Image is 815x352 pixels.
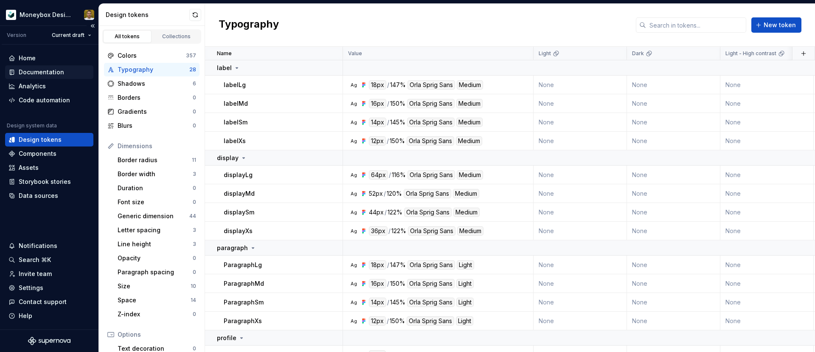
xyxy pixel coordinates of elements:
[456,136,482,146] div: Medium
[407,99,455,108] div: Orla Sprig Sans
[6,10,16,20] img: 9de6ca4a-8ec4-4eed-b9a2-3d312393a40a.png
[20,11,74,19] div: Moneybox Design System
[193,311,196,318] div: 0
[114,209,200,223] a: Generic dimension44
[191,297,196,304] div: 14
[387,260,389,270] div: /
[720,256,814,274] td: None
[387,136,389,146] div: /
[193,241,196,248] div: 3
[189,66,196,73] div: 28
[5,133,93,146] a: Design tokens
[2,6,97,24] button: Moneybox Design SystemJamie
[114,195,200,209] a: Font size0
[48,29,95,41] button: Current draft
[114,279,200,293] a: Size10
[118,65,189,74] div: Typography
[5,65,93,79] a: Documentation
[28,337,70,345] a: Supernova Logo
[369,298,386,307] div: 14px
[390,80,406,90] div: 147%
[407,316,454,326] div: Orla Sprig Sans
[106,33,149,40] div: All tokens
[118,107,193,116] div: Gradients
[390,118,405,127] div: 145%
[534,113,627,132] td: None
[453,208,480,217] div: Medium
[453,189,479,198] div: Medium
[369,208,384,217] div: 44px
[369,279,386,288] div: 16px
[193,345,196,352] div: 0
[534,76,627,94] td: None
[534,256,627,274] td: None
[388,226,391,236] div: /
[104,49,200,62] a: Colors357
[720,222,814,240] td: None
[350,280,357,287] div: Ag
[627,184,720,203] td: None
[348,50,362,57] p: Value
[104,119,200,132] a: Blurs0
[193,171,196,177] div: 3
[224,81,246,89] p: labelLg
[193,108,196,115] div: 0
[369,170,388,180] div: 64px
[114,181,200,195] a: Duration0
[369,136,386,146] div: 12px
[19,191,58,200] div: Data sources
[387,118,389,127] div: /
[5,253,93,267] button: Search ⌘K
[369,316,386,326] div: 12px
[118,296,191,304] div: Space
[456,279,474,288] div: Light
[5,79,93,93] a: Analytics
[627,94,720,113] td: None
[193,94,196,101] div: 0
[387,279,389,288] div: /
[19,96,70,104] div: Code automation
[118,184,193,192] div: Duration
[350,209,357,216] div: Ag
[534,94,627,113] td: None
[764,21,796,29] span: New token
[224,227,253,235] p: displayXs
[7,32,26,39] div: Version
[385,208,387,217] div: /
[369,189,383,198] div: 52px
[118,240,193,248] div: Line height
[627,113,720,132] td: None
[114,251,200,265] a: Opacity0
[19,284,43,292] div: Settings
[5,267,93,281] a: Invite team
[627,76,720,94] td: None
[5,309,93,323] button: Help
[627,312,720,330] td: None
[457,226,483,236] div: Medium
[118,170,193,178] div: Border width
[118,156,192,164] div: Border radius
[219,17,279,33] h2: Typography
[627,293,720,312] td: None
[5,281,93,295] a: Settings
[391,226,406,236] div: 122%
[19,54,36,62] div: Home
[19,163,39,172] div: Assets
[390,316,405,326] div: 150%
[104,105,200,118] a: Gradients0
[118,330,196,339] div: Options
[224,261,262,269] p: ParagraphLg
[627,256,720,274] td: None
[720,76,814,94] td: None
[457,80,483,90] div: Medium
[390,298,405,307] div: 145%
[632,50,644,57] p: Dark
[457,260,474,270] div: Light
[387,189,402,198] div: 120%
[369,80,386,90] div: 18px
[118,226,193,234] div: Letter spacing
[114,167,200,181] a: Border width3
[720,203,814,222] td: None
[217,244,248,252] p: paragraph
[387,99,389,108] div: /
